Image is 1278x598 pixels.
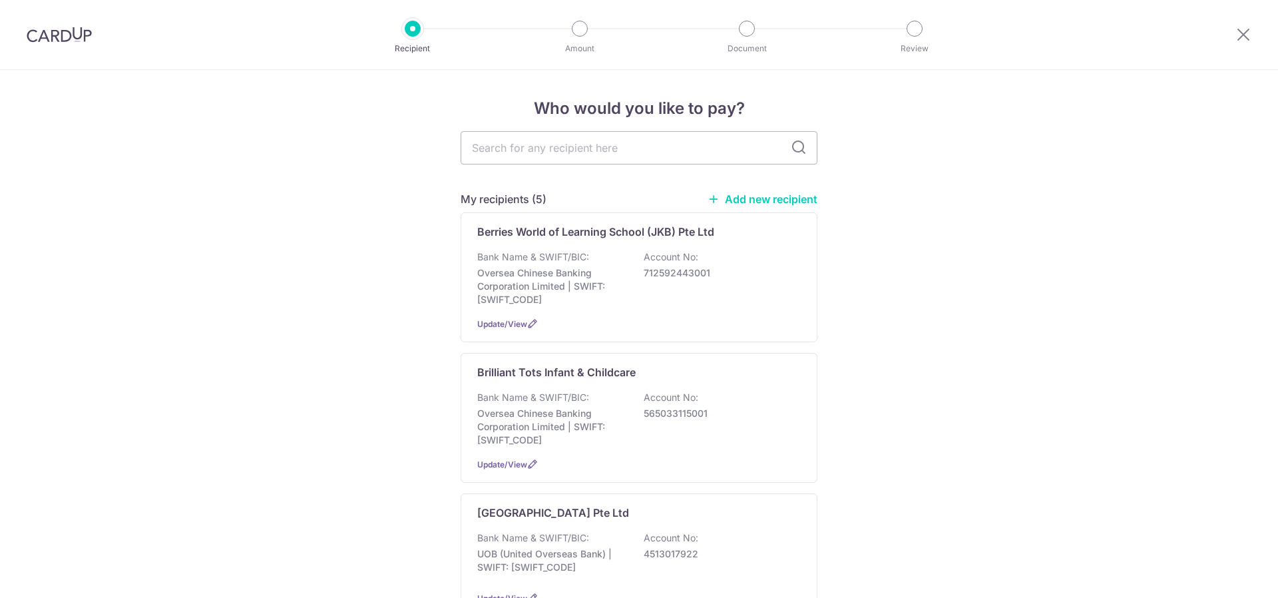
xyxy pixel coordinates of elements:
[644,547,793,561] p: 4513017922
[27,27,92,43] img: CardUp
[708,192,817,206] a: Add new recipient
[477,531,589,545] p: Bank Name & SWIFT/BIC:
[644,266,793,280] p: 712592443001
[477,505,629,521] p: [GEOGRAPHIC_DATA] Pte Ltd
[644,407,793,420] p: 565033115001
[477,319,527,329] a: Update/View
[477,407,626,447] p: Oversea Chinese Banking Corporation Limited | SWIFT: [SWIFT_CODE]
[461,97,817,121] h4: Who would you like to pay?
[644,250,698,264] p: Account No:
[531,42,629,55] p: Amount
[644,531,698,545] p: Account No:
[644,391,698,404] p: Account No:
[865,42,964,55] p: Review
[477,459,527,469] a: Update/View
[461,191,546,207] h5: My recipients (5)
[477,391,589,404] p: Bank Name & SWIFT/BIC:
[477,547,626,574] p: UOB (United Overseas Bank) | SWIFT: [SWIFT_CODE]
[461,131,817,164] input: Search for any recipient here
[477,364,636,380] p: Brilliant Tots Infant & Childcare
[363,42,462,55] p: Recipient
[698,42,796,55] p: Document
[477,224,714,240] p: Berries World of Learning School (JKB) Pte Ltd
[477,250,589,264] p: Bank Name & SWIFT/BIC:
[477,266,626,306] p: Oversea Chinese Banking Corporation Limited | SWIFT: [SWIFT_CODE]
[1193,558,1265,591] iframe: Opens a widget where you can find more information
